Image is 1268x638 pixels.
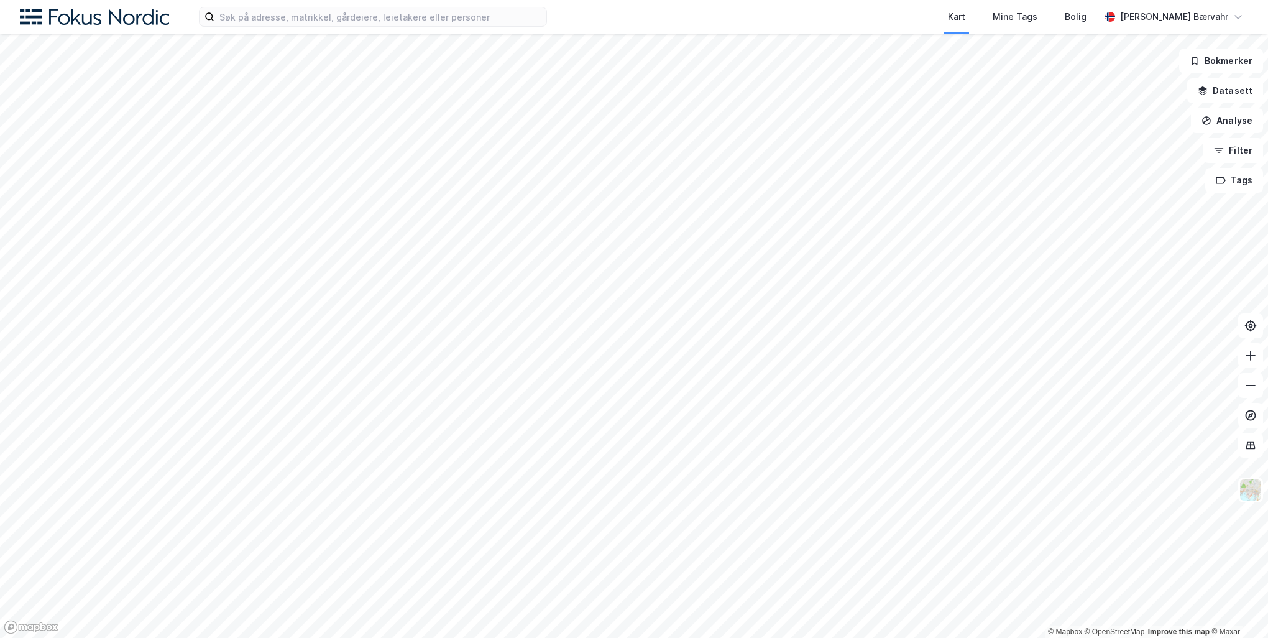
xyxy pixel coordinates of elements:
iframe: Chat Widget [1206,578,1268,638]
a: Improve this map [1148,627,1210,636]
button: Datasett [1187,78,1263,103]
div: Kontrollprogram for chat [1206,578,1268,638]
button: Tags [1205,168,1263,193]
a: Mapbox [1048,627,1082,636]
input: Søk på adresse, matrikkel, gårdeiere, leietakere eller personer [214,7,546,26]
div: Kart [948,9,965,24]
button: Bokmerker [1179,49,1263,73]
img: Z [1239,478,1262,502]
img: fokus-nordic-logo.8a93422641609758e4ac.png [20,9,169,25]
button: Analyse [1191,108,1263,133]
div: Mine Tags [993,9,1037,24]
a: Mapbox homepage [4,620,58,634]
a: OpenStreetMap [1085,627,1145,636]
button: Filter [1203,138,1263,163]
div: Bolig [1065,9,1087,24]
div: [PERSON_NAME] Bærvahr [1120,9,1228,24]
